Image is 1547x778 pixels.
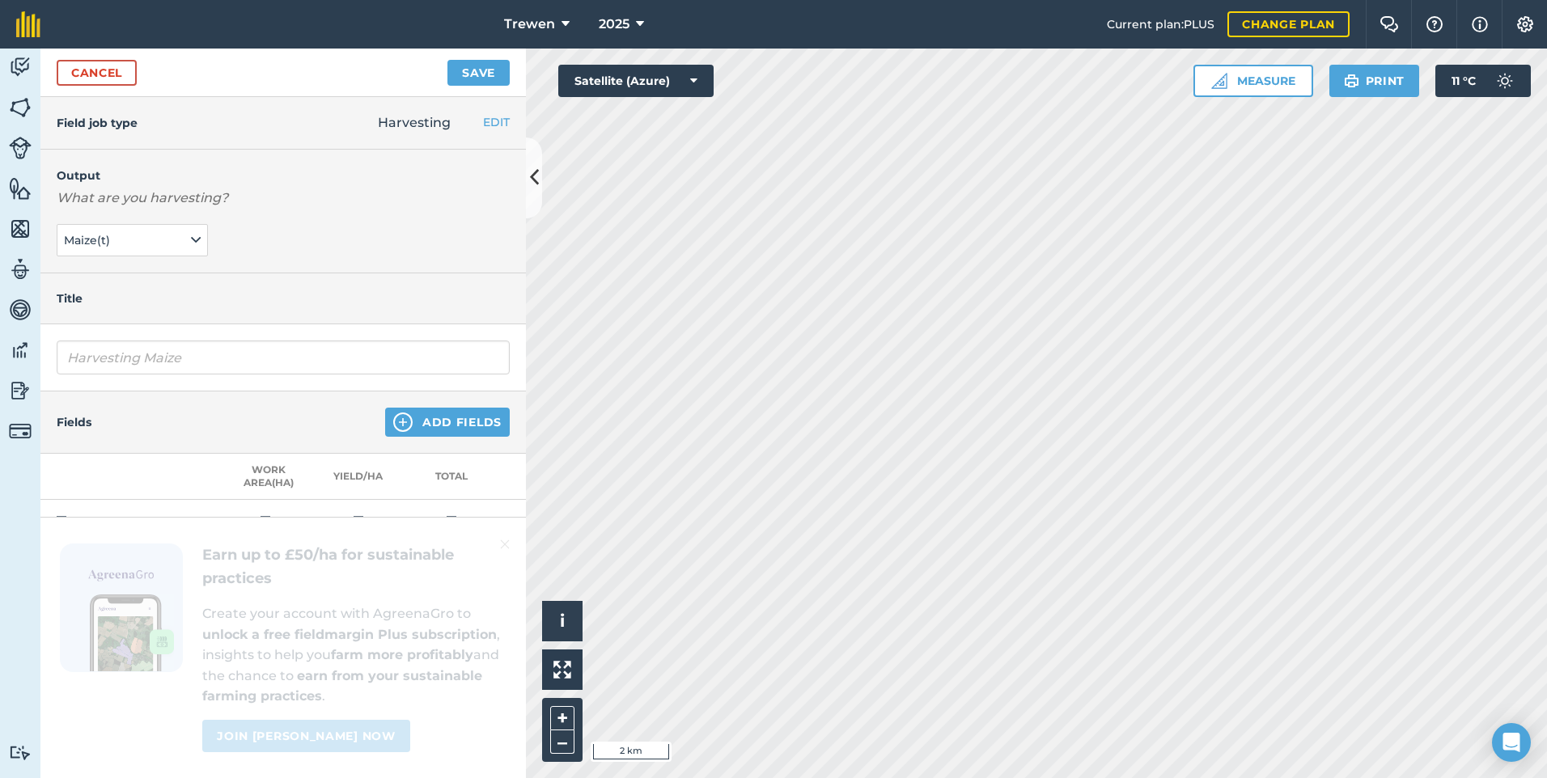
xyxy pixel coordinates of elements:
button: Measure [1193,65,1313,97]
img: svg+xml;base64,PD94bWwgdmVyc2lvbj0iMS4wIiBlbmNvZGluZz0idXRmLTgiPz4KPCEtLSBHZW5lcmF0b3I6IEFkb2JlIE... [9,338,32,362]
button: i [542,601,583,641]
img: svg+xml;base64,PHN2ZyB4bWxucz0iaHR0cDovL3d3dy53My5vcmcvMjAwMC9zdmciIHdpZHRoPSI1NiIgaGVpZ2h0PSI2MC... [9,217,32,241]
th: Total [417,454,485,500]
a: Cancel [57,60,137,86]
img: A cog icon [1515,16,1535,32]
span: 2025 [599,15,629,34]
span: Current plan : PLUS [1107,15,1214,33]
button: + [550,706,574,730]
img: Ruler icon [1211,73,1227,89]
span: 11 ° C [1452,65,1476,97]
img: svg+xml;base64,PD94bWwgdmVyc2lvbj0iMS4wIiBlbmNvZGluZz0idXRmLTgiPz4KPCEtLSBHZW5lcmF0b3I6IEFkb2JlIE... [9,257,32,281]
img: fieldmargin Logo [16,11,40,37]
span: Harvesting [378,115,451,130]
img: svg+xml;base64,PD94bWwgdmVyc2lvbj0iMS4wIiBlbmNvZGluZz0idXRmLTgiPz4KPCEtLSBHZW5lcmF0b3I6IEFkb2JlIE... [9,137,32,159]
img: Four arrows, one pointing top left, one top right, one bottom right and the last bottom left [553,661,571,679]
button: Maize(t) [57,224,208,256]
td: — [417,500,485,533]
button: Add Fields [385,408,510,437]
img: svg+xml;base64,PHN2ZyB4bWxucz0iaHR0cDovL3d3dy53My5vcmcvMjAwMC9zdmciIHdpZHRoPSI1NiIgaGVpZ2h0PSI2MC... [9,95,32,120]
img: A question mark icon [1425,16,1444,32]
img: svg+xml;base64,PD94bWwgdmVyc2lvbj0iMS4wIiBlbmNvZGluZz0idXRmLTgiPz4KPCEtLSBHZW5lcmF0b3I6IEFkb2JlIE... [9,55,32,79]
button: Print [1329,65,1420,97]
td: — [40,500,162,533]
button: Satellite (Azure) [558,65,714,97]
img: Two speech bubbles overlapping with the left bubble in the forefront [1380,16,1399,32]
img: svg+xml;base64,PD94bWwgdmVyc2lvbj0iMS4wIiBlbmNvZGluZz0idXRmLTgiPz4KPCEtLSBHZW5lcmF0b3I6IEFkb2JlIE... [9,298,32,322]
span: Maize ( t ) [64,231,113,249]
h4: Fields [57,413,91,431]
button: Save [447,60,510,86]
h4: Title [57,290,510,307]
img: svg+xml;base64,PD94bWwgdmVyc2lvbj0iMS4wIiBlbmNvZGluZz0idXRmLTgiPz4KPCEtLSBHZW5lcmF0b3I6IEFkb2JlIE... [9,378,32,403]
img: svg+xml;base64,PD94bWwgdmVyc2lvbj0iMS4wIiBlbmNvZGluZz0idXRmLTgiPz4KPCEtLSBHZW5lcmF0b3I6IEFkb2JlIE... [9,745,32,760]
button: EDIT [483,113,510,131]
button: – [550,730,574,754]
th: Yield / Ha [324,454,392,500]
img: svg+xml;base64,PHN2ZyB4bWxucz0iaHR0cDovL3d3dy53My5vcmcvMjAwMC9zdmciIHdpZHRoPSIxNyIgaGVpZ2h0PSIxNy... [1472,15,1488,34]
div: Open Intercom Messenger [1492,723,1531,762]
img: svg+xml;base64,PHN2ZyB4bWxucz0iaHR0cDovL3d3dy53My5vcmcvMjAwMC9zdmciIHdpZHRoPSI1NiIgaGVpZ2h0PSI2MC... [9,176,32,201]
img: svg+xml;base64,PD94bWwgdmVyc2lvbj0iMS4wIiBlbmNvZGluZz0idXRmLTgiPz4KPCEtLSBHZW5lcmF0b3I6IEFkb2JlIE... [1489,65,1521,97]
img: svg+xml;base64,PHN2ZyB4bWxucz0iaHR0cDovL3d3dy53My5vcmcvMjAwMC9zdmciIHdpZHRoPSIxOSIgaGVpZ2h0PSIyNC... [1344,71,1359,91]
h4: Output [57,166,510,185]
td: — [324,500,392,533]
img: svg+xml;base64,PD94bWwgdmVyc2lvbj0iMS4wIiBlbmNvZGluZz0idXRmLTgiPz4KPCEtLSBHZW5lcmF0b3I6IEFkb2JlIE... [9,420,32,442]
h4: Field job type [57,114,138,132]
img: svg+xml;base64,PHN2ZyB4bWxucz0iaHR0cDovL3d3dy53My5vcmcvMjAwMC9zdmciIHdpZHRoPSIxNCIgaGVpZ2h0PSIyNC... [393,412,413,432]
button: 11 °C [1435,65,1531,97]
span: i [560,611,565,631]
td: — [231,500,299,533]
em: What are you harvesting? [57,190,228,205]
span: Trewen [504,15,555,34]
a: Change plan [1227,11,1350,37]
th: Work area ( Ha ) [231,454,299,500]
input: What needs doing? [57,340,510,374]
